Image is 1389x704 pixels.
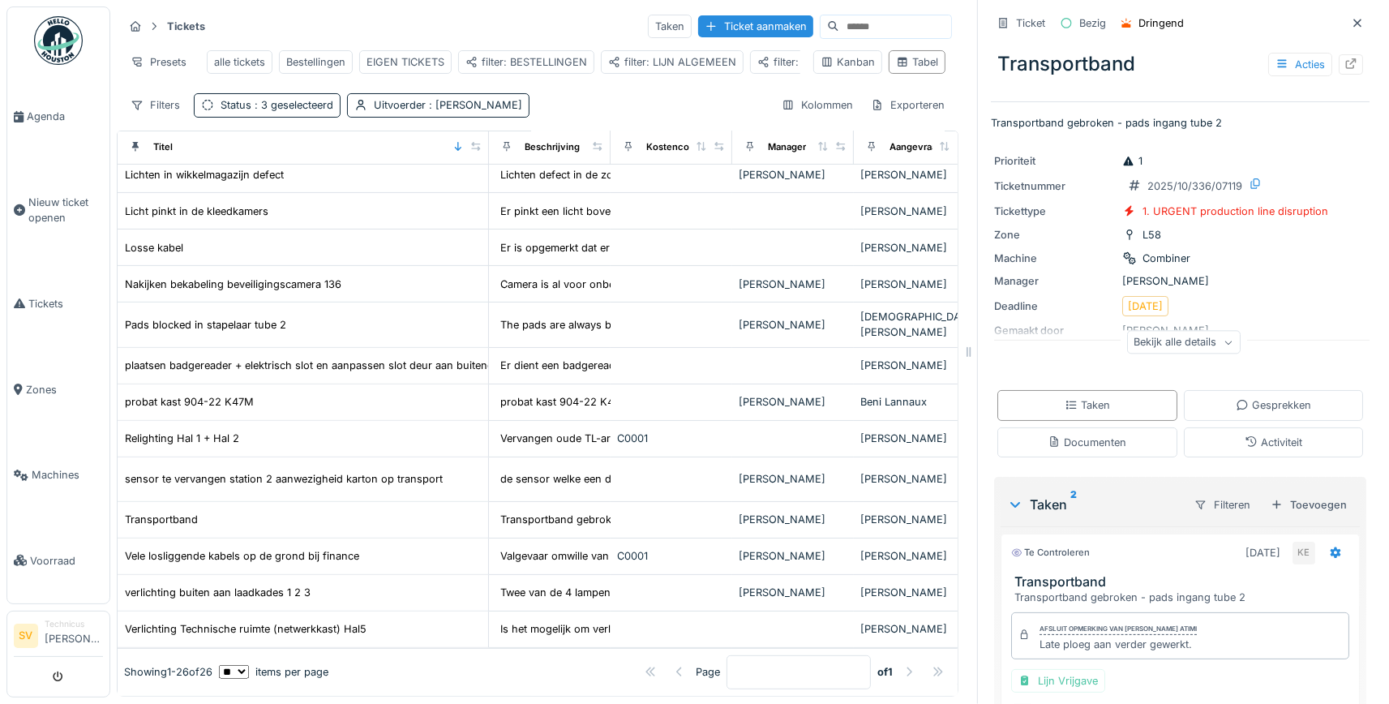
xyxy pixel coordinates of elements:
span: : 3 geselecteerd [251,99,333,111]
div: 1 [1122,153,1142,169]
span: : [PERSON_NAME] [426,99,522,111]
strong: of 1 [877,664,893,680]
div: [PERSON_NAME] [860,204,969,219]
div: Transportband [991,43,1370,85]
div: filter: BESTELLINGEN [465,54,587,70]
li: SV [14,624,38,648]
p: Transportband gebroken - pads ingang tube 2 [991,115,1370,131]
div: [DATE] [1128,298,1163,314]
div: Er dient een badgereader aan de buitenzijde ge... [500,358,744,373]
div: Zone [994,227,1116,243]
div: Lijn Vrijgave [1011,669,1105,693]
img: Badge_color-CXgf-gQk.svg [34,16,83,65]
div: [PERSON_NAME] [739,471,847,487]
div: [PERSON_NAME] [860,431,969,446]
div: Twee van de 4 lampen van de buitenverlichting m... [500,585,754,600]
div: [PERSON_NAME] [739,512,847,527]
div: KE [1293,542,1315,564]
div: Tabel [896,54,938,70]
div: probat kast 904-22 K47M [125,394,254,410]
strong: Tickets [161,19,212,34]
div: Lichten defect in de zone achter bureel wikkelm... [500,167,745,182]
div: Technicus [45,618,103,630]
div: Bekijk alle details [1127,331,1241,354]
div: [PERSON_NAME] [739,394,847,410]
div: Acties [1268,53,1332,76]
div: Documenten [1048,435,1126,450]
div: Activiteit [1245,435,1302,450]
div: Camera is al voor onbekende tijd offline. Graag... [500,277,744,292]
div: Presets [123,50,194,74]
div: Taken [648,15,692,38]
div: Aangevraagd door [890,140,971,154]
div: Prioriteit [994,153,1116,169]
div: [PERSON_NAME] [860,512,969,527]
div: [PERSON_NAME] [739,317,847,333]
a: Voorraad [7,518,109,604]
div: Te controleren [1011,546,1090,560]
div: Gesprekken [1236,397,1311,413]
div: Ticket aanmaken [698,15,813,37]
div: plaatsen badgereader + elektrisch slot en aanpassen slot deur aan buitendeur conciërgewoning [125,358,598,373]
div: [PERSON_NAME] [739,585,847,600]
div: Manager [994,273,1116,289]
div: Relighting Hal 1 + Hal 2 [125,431,239,446]
div: [PERSON_NAME] [860,167,969,182]
div: Deadline [994,298,1116,314]
div: Status [221,97,333,113]
div: sensor te vervangen station 2 aanwezigheid karton op transport [125,471,443,487]
div: Vele losliggende kabels op de grond bij finance [125,548,359,564]
a: Machines [7,432,109,518]
div: Is het mogelijk om verlichting te plaatsen in d... [500,621,732,637]
a: SV Technicus[PERSON_NAME] [14,618,103,657]
div: Verlichting Technische ruimte (netwerkkast) Hal5 [125,621,367,637]
div: Beschrijving [525,140,580,154]
div: [PERSON_NAME] [860,358,969,373]
div: Dringend [1138,15,1184,31]
div: Vervangen oude TL-armaturen door LED-armaturen. [500,431,759,446]
div: de sensor welke een doos aangeeft heeft een te ... [500,471,751,487]
div: Losse kabel [125,240,183,255]
div: Taken [1065,397,1110,413]
div: [PERSON_NAME] [860,277,969,292]
div: Exporteren [864,93,952,117]
div: [DATE] [1245,545,1280,560]
div: Pads blocked in stapelaar tube 2 [125,317,286,333]
span: Voorraad [30,553,103,569]
div: Transportband [125,512,198,527]
a: Zones [7,346,109,432]
div: [DEMOGRAPHIC_DATA][PERSON_NAME] [860,309,969,340]
div: Filters [123,93,187,117]
a: Nieuw ticket openen [7,160,109,261]
h3: Transportband [1014,574,1353,590]
div: Tickettype [994,204,1116,219]
div: [PERSON_NAME] [739,548,847,564]
div: C0001 [617,431,726,446]
div: Lichten in wikkelmagazijn defect [125,167,284,182]
div: Valgevaar omwille van vele netwerk- en voedings... [500,548,752,564]
div: Showing 1 - 26 of 26 [124,664,212,680]
sup: 2 [1070,495,1077,514]
div: Ticketnummer [994,178,1116,194]
div: 2025/10/336/07119 [1147,178,1242,194]
span: Zones [26,382,103,397]
div: [PERSON_NAME] [739,277,847,292]
div: filter: OPEN DAY TICKETS [757,54,902,70]
div: Er pinkt een licht boven de trap en er werkt 1 ... [500,204,734,219]
div: Bezig [1079,15,1106,31]
li: [PERSON_NAME] [45,618,103,653]
div: [PERSON_NAME] [994,273,1366,289]
div: Er is opgemerkt dat er een kabel los is bij de ... [500,240,732,255]
div: items per page [219,664,328,680]
a: Agenda [7,74,109,160]
div: L58 [1142,227,1161,243]
a: Tickets [7,261,109,347]
div: Bestellingen [286,54,345,70]
div: alle tickets [214,54,265,70]
div: Ticket [1016,15,1045,31]
div: Kostencode [646,140,701,154]
div: Machine [994,251,1116,266]
div: Manager [768,140,806,154]
div: Kolommen [774,93,860,117]
div: [PERSON_NAME] [860,585,969,600]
